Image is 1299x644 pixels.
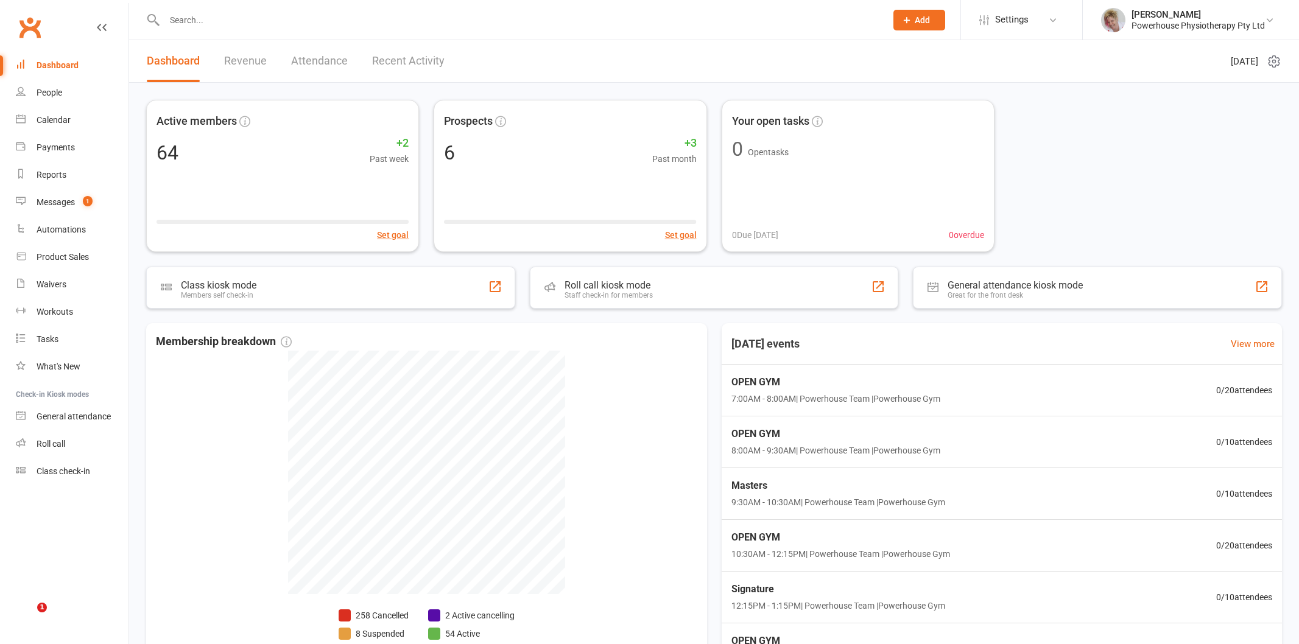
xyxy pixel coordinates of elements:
div: Payments [37,142,75,152]
a: Messages 1 [16,189,128,216]
span: 0 Due [DATE] [732,228,778,242]
a: Workouts [16,298,128,326]
a: Payments [16,134,128,161]
div: Reports [37,170,66,180]
div: Class kiosk mode [181,279,256,291]
li: 258 Cancelled [339,609,409,622]
a: Dashboard [147,40,200,82]
button: Set goal [377,228,409,242]
span: Past week [370,152,409,166]
div: Waivers [37,279,66,289]
a: Reports [16,161,128,189]
span: 8:00AM - 9:30AM | Powerhouse Team | Powerhouse Gym [731,444,940,457]
div: Calendar [37,115,71,125]
div: Workouts [37,307,73,317]
a: Revenue [224,40,267,82]
span: [DATE] [1231,54,1258,69]
a: Dashboard [16,52,128,79]
span: OPEN GYM [731,530,950,545]
span: Membership breakdown [156,333,292,351]
div: Class check-in [37,466,90,476]
div: Roll call [37,439,65,449]
div: Members self check-in [181,291,256,299]
span: Active members [157,113,237,130]
span: 1 [37,603,47,612]
span: 0 / 20 attendees [1216,539,1272,552]
div: Product Sales [37,252,89,262]
a: Tasks [16,326,128,353]
a: Waivers [16,271,128,298]
div: Great for the front desk [948,291,1083,299]
span: +3 [652,135,697,152]
span: 0 / 10 attendees [1216,487,1272,500]
span: Prospects [444,113,493,130]
span: Open tasks [748,147,789,157]
span: 12:15PM - 1:15PM | Powerhouse Team | Powerhouse Gym [731,599,945,612]
div: Tasks [37,334,58,344]
a: General attendance kiosk mode [16,403,128,430]
span: +2 [370,135,409,152]
li: 54 Active [428,627,515,640]
span: Masters [731,478,945,494]
span: 0 / 10 attendees [1216,435,1272,449]
span: 0 / 10 attendees [1216,590,1272,604]
a: People [16,79,128,107]
a: What's New [16,353,128,380]
a: Calendar [16,107,128,134]
a: Class kiosk mode [16,458,128,485]
div: Messages [37,197,75,207]
span: 7:00AM - 8:00AM | Powerhouse Team | Powerhouse Gym [731,392,940,405]
li: 8 Suspended [339,627,409,640]
h3: [DATE] events [722,333,809,355]
span: OPEN GYM [731,426,940,442]
span: 1 [83,196,93,206]
div: 6 [444,143,455,163]
a: Product Sales [16,243,128,271]
input: Search... [161,12,878,29]
a: Roll call [16,430,128,458]
div: Automations [37,225,86,234]
div: General attendance kiosk mode [948,279,1083,291]
a: View more [1231,337,1275,351]
div: People [37,88,62,97]
div: Staff check-in for members [565,291,653,299]
button: Set goal [665,228,697,242]
div: 0 [732,139,743,159]
span: Settings [995,6,1029,33]
div: [PERSON_NAME] [1132,9,1265,20]
span: 0 / 20 attendees [1216,383,1272,397]
span: Add [915,15,930,25]
div: 64 [157,143,178,163]
div: Dashboard [37,60,79,70]
span: Your open tasks [732,113,809,130]
button: Add [893,10,945,30]
div: Roll call kiosk mode [565,279,653,291]
span: 9:30AM - 10:30AM | Powerhouse Team | Powerhouse Gym [731,495,945,509]
span: 0 overdue [949,228,984,242]
span: OPEN GYM [731,374,940,390]
span: Signature [731,581,945,597]
div: General attendance [37,411,111,421]
div: What's New [37,362,80,371]
img: thumb_image1590539733.png [1101,8,1125,32]
a: Clubworx [15,12,45,43]
li: 2 Active cancelling [428,609,515,622]
iframe: Intercom live chat [12,603,41,632]
a: Attendance [291,40,348,82]
div: Powerhouse Physiotherapy Pty Ltd [1132,20,1265,31]
a: Automations [16,216,128,243]
span: Past month [652,152,697,166]
span: 10:30AM - 12:15PM | Powerhouse Team | Powerhouse Gym [731,547,950,561]
a: Recent Activity [372,40,445,82]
